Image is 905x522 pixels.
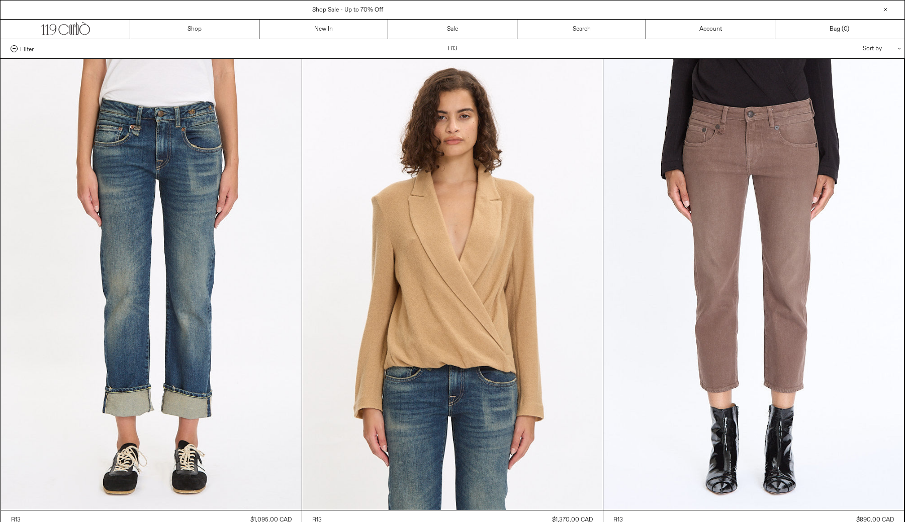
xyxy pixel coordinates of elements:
[775,20,904,39] a: Bag ()
[1,59,302,510] img: R13 Cuffed Boy Straight in adelaide stretch selvedge blue
[844,25,847,33] span: 0
[844,25,849,34] span: )
[302,59,603,510] img: Twisted Lapel Top
[259,20,389,39] a: New In
[804,39,894,58] div: Sort by
[312,6,383,14] a: Shop Sale - Up to 70% Off
[388,20,517,39] a: Sale
[20,45,34,52] span: Filter
[130,20,259,39] a: Shop
[603,59,904,510] img: R13 Boy Straight in clean umber stretch
[517,20,647,39] a: Search
[646,20,775,39] a: Account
